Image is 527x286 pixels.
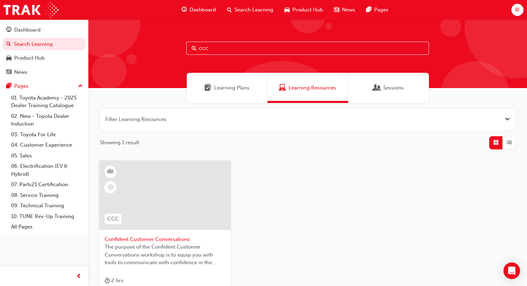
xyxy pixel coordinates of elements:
a: Product Hub [3,52,86,64]
span: IB [515,6,520,14]
div: Open Intercom Messenger [503,262,520,279]
span: guage-icon [6,27,11,33]
button: IB [511,4,524,16]
a: car-iconProduct Hub [279,3,328,17]
a: SessionsSessions [348,73,429,103]
span: news-icon [6,69,11,76]
a: 03. Toyota For Life [8,129,86,140]
span: Showing 1 result [100,139,139,147]
div: Product Hub [14,54,45,62]
span: learningResourceType_INSTRUCTOR_LED-icon [108,167,113,176]
a: 05. Sales [8,150,86,161]
span: The purpose of the Confident Customer Conversations workshop is to equip you with tools to commun... [105,243,225,267]
span: pages-icon [366,6,371,14]
span: Search Learning [235,6,273,14]
a: 02. New - Toyota Dealer Induction [8,111,86,129]
a: guage-iconDashboard [176,3,221,17]
span: search-icon [6,41,11,47]
a: Learning ResourcesLearning Resources [267,73,348,103]
button: Pages [3,80,86,93]
span: search-icon [227,6,232,14]
span: duration-icon [105,276,110,285]
span: Search [192,44,196,52]
span: List [507,139,512,147]
span: Sessions [374,84,380,92]
div: Dashboard [14,26,41,34]
div: News [14,68,27,76]
a: 08. Service Training [8,190,86,201]
span: car-icon [284,6,290,14]
span: pages-icon [6,83,11,89]
a: Dashboard [3,24,86,36]
span: Dashboard [190,6,216,14]
span: learningRecordVerb_NONE-icon [107,184,114,190]
span: guage-icon [182,6,187,14]
span: Learning Plans [204,84,211,92]
a: pages-iconPages [361,3,394,17]
span: Confident Customer Conversations [105,235,225,243]
a: All Pages [8,222,86,232]
a: search-iconSearch Learning [221,3,279,17]
span: Product Hub [292,6,323,14]
span: prev-icon [76,272,81,281]
span: Pages [374,6,388,14]
span: Learning Resources [289,84,336,92]
a: 01. Toyota Academy - 2025 Dealer Training Catalogue [8,93,86,111]
span: news-icon [334,6,339,14]
a: 04. Customer Experience [8,140,86,150]
a: 07. Parts21 Certification [8,179,86,190]
a: news-iconNews [328,3,361,17]
span: CCC [107,215,119,223]
span: Sessions [383,84,404,92]
a: 10. TUNE Rev-Up Training [8,211,86,222]
a: News [3,66,86,79]
a: 09. Technical Training [8,200,86,211]
a: 06. Electrification (EV & Hybrid) [8,161,86,179]
span: Learning Plans [214,84,249,92]
span: Learning Resources [279,84,286,92]
button: Open the filter [505,115,510,123]
input: Search... [186,42,429,55]
div: 2 hrs [105,276,123,285]
button: DashboardSearch LearningProduct HubNews [3,22,86,80]
span: up-icon [78,82,83,91]
a: Learning PlansLearning Plans [187,73,267,103]
a: Search Learning [3,38,86,51]
span: car-icon [6,55,11,61]
img: Trak [3,2,59,18]
div: Pages [14,82,28,90]
span: Grid [493,139,499,147]
span: News [342,6,355,14]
